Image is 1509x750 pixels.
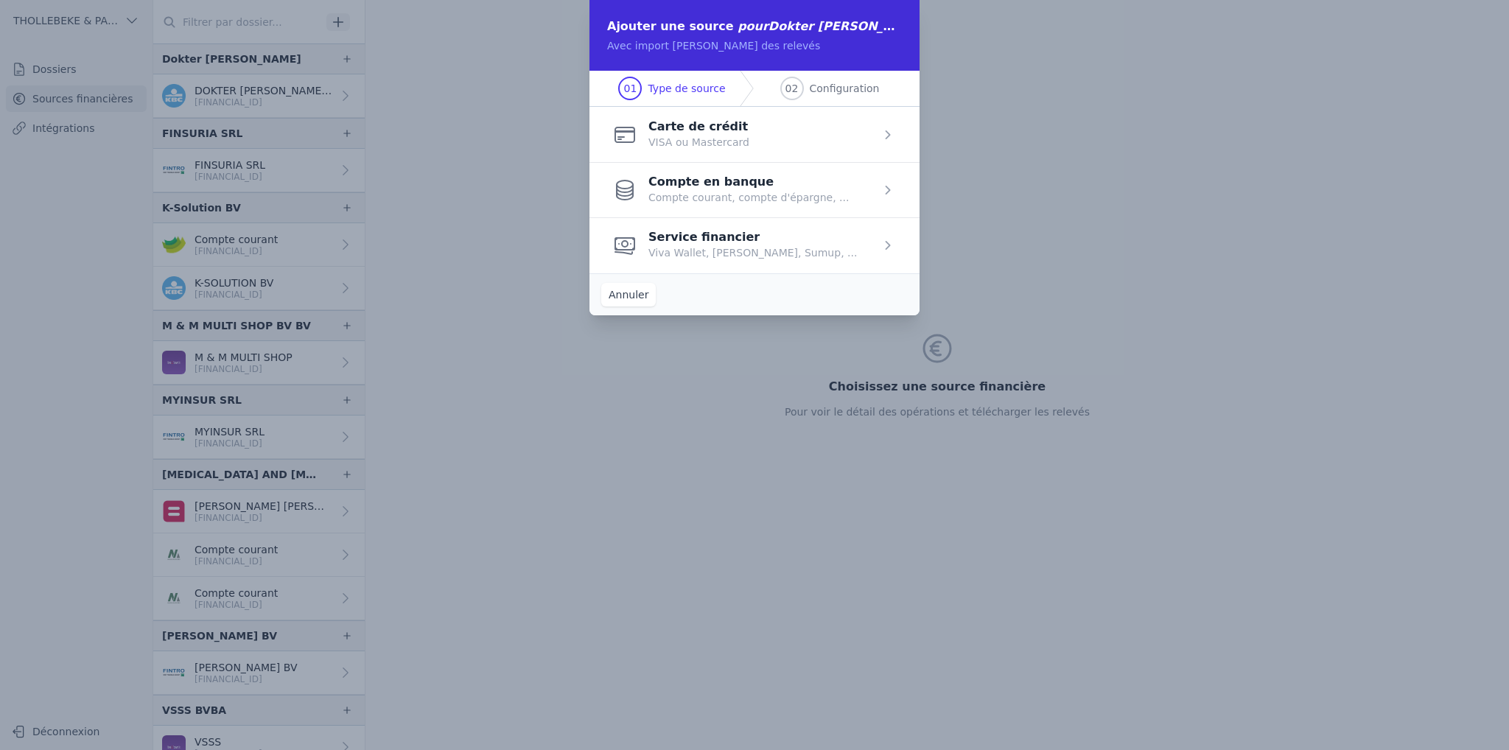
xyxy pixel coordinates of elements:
p: Carte de crédit [648,122,749,131]
button: Carte de crédit VISA ou Mastercard [613,122,749,147]
span: pour Dokter [PERSON_NAME] [738,19,927,33]
nav: Progress [589,71,920,107]
span: 02 [785,81,799,96]
button: Compte en banque Compte courant, compte d'épargne, ... [613,178,849,203]
button: Service financier Viva Wallet, [PERSON_NAME], Sumup, ... [613,233,857,258]
p: Service financier [648,233,857,242]
h2: Ajouter une source [607,18,902,35]
span: Type de source [648,81,725,96]
p: Avec import [PERSON_NAME] des relevés [607,38,902,53]
span: Configuration [810,81,880,96]
p: Compte en banque [648,178,849,186]
button: Annuler [601,283,656,306]
span: 01 [624,81,637,96]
